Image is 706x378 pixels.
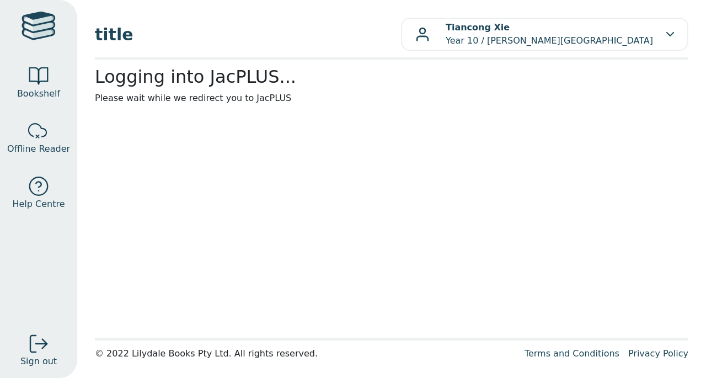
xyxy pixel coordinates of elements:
[7,142,70,156] span: Offline Reader
[95,66,688,87] h2: Logging into JacPLUS...
[17,87,60,100] span: Bookshelf
[95,347,516,360] div: © 2022 Lilydale Books Pty Ltd. All rights reserved.
[401,18,688,51] button: Tiancong XieYear 10 / [PERSON_NAME][GEOGRAPHIC_DATA]
[446,22,510,33] b: Tiancong Xie
[446,21,653,47] p: Year 10 / [PERSON_NAME][GEOGRAPHIC_DATA]
[628,348,688,359] a: Privacy Policy
[525,348,619,359] a: Terms and Conditions
[20,355,57,368] span: Sign out
[95,22,401,47] span: title
[95,92,688,105] p: Please wait while we redirect you to JacPLUS
[12,198,65,211] span: Help Centre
